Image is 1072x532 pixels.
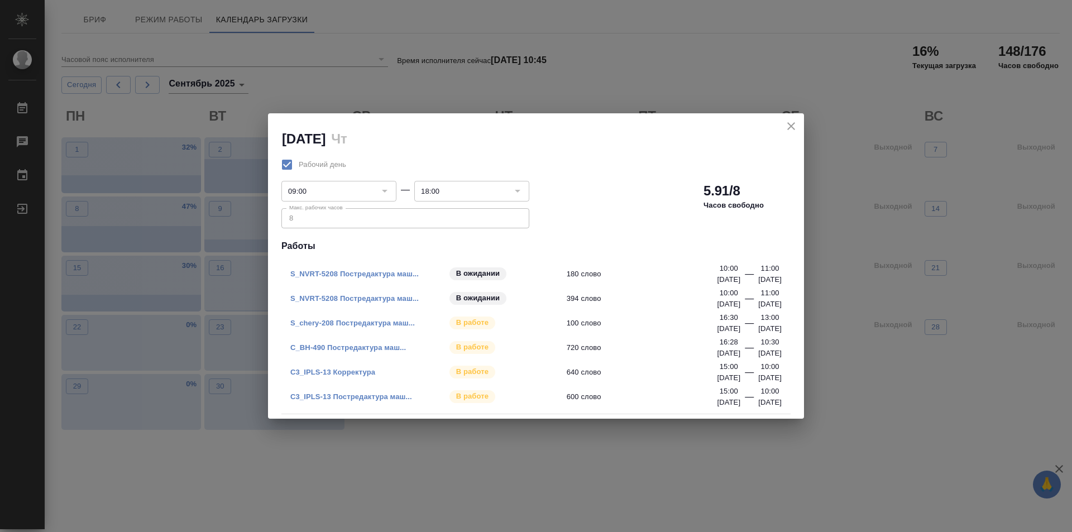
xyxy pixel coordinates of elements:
h2: 5.91/8 [703,182,740,200]
span: 100 слово [567,318,725,329]
p: [DATE] [758,397,782,408]
a: S_NVRT-5208 Постредактура маш... [290,270,419,278]
p: [DATE] [717,397,740,408]
p: Часов свободно [703,200,764,211]
p: В ожидании [456,293,500,304]
div: — [745,317,754,334]
p: 10:00 [761,386,779,397]
span: Рабочий день [299,159,346,170]
p: 10:30 [761,337,779,348]
p: [DATE] [717,274,740,285]
p: 13:00 [761,312,779,323]
p: 16:30 [720,312,738,323]
span: 720 слово [567,342,725,353]
span: 180 слово [567,269,725,280]
h2: Чт [331,131,347,146]
p: 16:28 [720,337,738,348]
p: 15:00 [720,386,738,397]
p: [DATE] [758,372,782,384]
span: 600 слово [567,391,725,402]
div: — [745,267,754,285]
button: close [783,118,800,135]
a: S_NVRT-5208 Постредактура маш... [290,294,419,303]
p: В работе [456,342,489,353]
p: [DATE] [717,299,740,310]
h4: Работы [281,239,791,253]
div: — [745,292,754,310]
a: C_BH-490 Постредактура маш... [290,343,406,352]
p: 15:00 [720,361,738,372]
div: — [745,366,754,384]
a: C3_IPLS-13 Корректура [290,368,375,376]
a: S_chery-208 Постредактура маш... [290,319,415,327]
div: — [401,183,410,196]
p: 10:00 [720,287,738,299]
p: В работе [456,366,489,377]
span: 394 слово [567,293,725,304]
div: — [745,390,754,408]
p: В работе [456,317,489,328]
p: [DATE] [717,323,740,334]
p: [DATE] [758,323,782,334]
p: 11:00 [761,287,779,299]
p: 10:00 [720,263,738,274]
div: — [745,341,754,359]
a: C3_IPLS-13 Постредактура маш... [290,392,412,401]
p: [DATE] [758,348,782,359]
h2: [DATE] [282,131,326,146]
p: 10:00 [761,361,779,372]
p: [DATE] [717,348,740,359]
p: [DATE] [717,372,740,384]
p: 11:00 [761,263,779,274]
p: [DATE] [758,274,782,285]
span: 640 слово [567,367,725,378]
p: В ожидании [456,268,500,279]
p: [DATE] [758,299,782,310]
p: В работе [456,391,489,402]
